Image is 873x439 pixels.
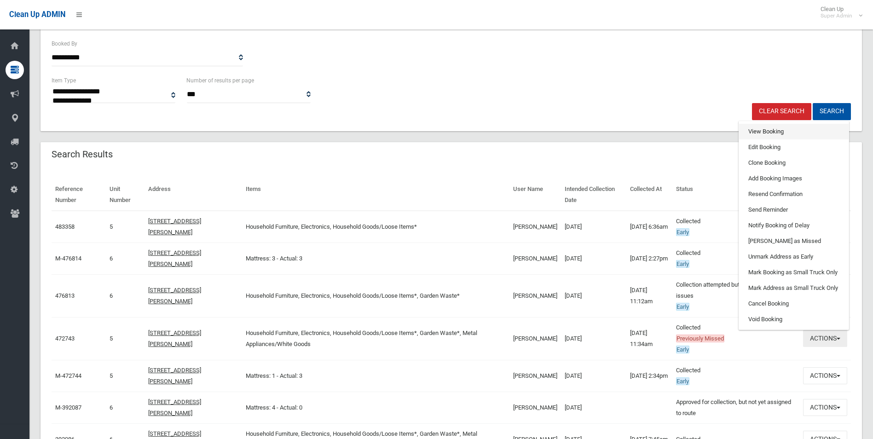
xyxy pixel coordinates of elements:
a: Resend Confirmation [739,186,849,202]
th: Intended Collection Date [561,179,626,211]
a: M-472744 [55,372,81,379]
button: Actions [803,399,847,416]
td: [PERSON_NAME] [509,317,561,360]
span: Early [676,303,689,311]
td: 5 [106,360,145,392]
span: Clean Up ADMIN [9,10,65,19]
span: Previously Missed [676,335,724,342]
a: Void Booking [739,312,849,327]
a: [STREET_ADDRESS][PERSON_NAME] [148,287,201,305]
td: [PERSON_NAME] [509,211,561,243]
label: Booked By [52,39,77,49]
th: Items [242,179,509,211]
a: Mark Address as Small Truck Only [739,280,849,296]
td: [DATE] [561,243,626,274]
button: Search [813,103,851,120]
label: Number of results per page [186,75,254,86]
td: [DATE] 2:34pm [626,360,672,392]
td: Household Furniture, Electronics, Household Goods/Loose Items*, Garden Waste*, Metal Appliances/W... [242,317,509,360]
a: Notify Booking of Delay [739,218,849,233]
td: Approved for collection, but not yet assigned to route [672,392,799,423]
a: [STREET_ADDRESS][PERSON_NAME] [148,249,201,267]
td: [DATE] [561,274,626,317]
a: Mark Booking as Small Truck Only [739,265,849,280]
td: [DATE] 11:12am [626,274,672,317]
a: 483358 [55,223,75,230]
th: Unit Number [106,179,145,211]
a: Clone Booking [739,155,849,171]
a: View Booking [739,124,849,139]
td: [PERSON_NAME] [509,360,561,392]
small: Super Admin [821,12,852,19]
a: Send Reminder [739,202,849,218]
button: Actions [803,367,847,384]
td: Collection attempted but driver reported issues [672,274,799,317]
span: Early [676,228,689,236]
td: [PERSON_NAME] [509,243,561,274]
td: [DATE] 6:36am [626,211,672,243]
td: 6 [106,392,145,423]
th: Reference Number [52,179,106,211]
td: Collected [672,211,799,243]
td: [DATE] 2:27pm [626,243,672,274]
td: Mattress: 3 - Actual: 3 [242,243,509,274]
td: Collected [672,360,799,392]
a: 472743 [55,335,75,342]
span: Early [676,260,689,268]
td: [DATE] [561,360,626,392]
a: Edit Booking [739,139,849,155]
td: Collected [672,317,799,360]
a: [STREET_ADDRESS][PERSON_NAME] [148,218,201,236]
td: Mattress: 1 - Actual: 3 [242,360,509,392]
td: Mattress: 4 - Actual: 0 [242,392,509,423]
label: Item Type [52,75,76,86]
td: [DATE] 11:34am [626,317,672,360]
td: [DATE] [561,211,626,243]
td: [PERSON_NAME] [509,274,561,317]
td: 6 [106,243,145,274]
td: [PERSON_NAME] [509,392,561,423]
td: 6 [106,274,145,317]
a: Add Booking Images [739,171,849,186]
span: Early [676,346,689,353]
a: M-476814 [55,255,81,262]
a: Unmark Address as Early [739,249,849,265]
a: [PERSON_NAME] as Missed [739,233,849,249]
td: Household Furniture, Electronics, Household Goods/Loose Items* [242,211,509,243]
button: Actions [803,330,847,347]
header: Search Results [40,145,124,163]
td: 5 [106,317,145,360]
th: Address [145,179,243,211]
th: Collected At [626,179,672,211]
a: [STREET_ADDRESS][PERSON_NAME] [148,367,201,385]
td: Household Furniture, Electronics, Household Goods/Loose Items*, Garden Waste* [242,274,509,317]
th: User Name [509,179,561,211]
a: [STREET_ADDRESS][PERSON_NAME] [148,399,201,416]
span: Early [676,377,689,385]
a: Cancel Booking [739,296,849,312]
td: Collected [672,243,799,274]
span: Clean Up [816,6,861,19]
td: [DATE] [561,392,626,423]
a: M-392087 [55,404,81,411]
a: [STREET_ADDRESS][PERSON_NAME] [148,329,201,347]
td: [DATE] [561,317,626,360]
td: 5 [106,211,145,243]
a: 476813 [55,292,75,299]
a: Clear Search [752,103,811,120]
th: Status [672,179,799,211]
